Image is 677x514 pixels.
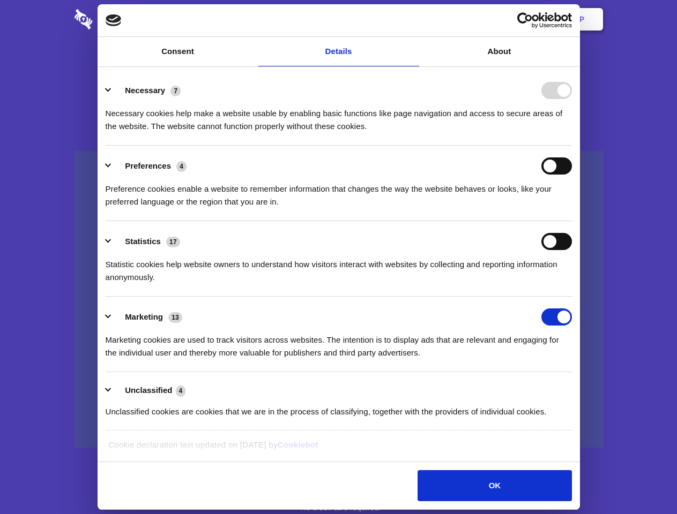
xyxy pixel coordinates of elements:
button: Preferences (4) [106,157,194,175]
button: Necessary (7) [106,82,188,99]
a: Login [486,3,533,36]
span: 13 [168,312,182,323]
span: 7 [170,86,181,96]
a: Wistia video thumbnail [75,151,603,448]
label: Statistics [125,237,161,246]
a: Consent [98,37,258,66]
span: 17 [166,237,180,247]
a: Cookiebot [278,440,318,449]
a: Details [258,37,419,66]
div: Preference cookies enable a website to remember information that changes the way the website beha... [106,175,572,208]
div: Statistic cookies help website owners to understand how visitors interact with websites by collec... [106,250,572,284]
a: Pricing [315,3,361,36]
button: OK [418,470,571,501]
label: Marketing [125,312,163,321]
div: Unclassified cookies are cookies that we are in the process of classifying, together with the pro... [106,397,572,418]
h1: Eliminate Slack Data Loss. [75,48,603,87]
div: Cookie declaration last updated on [DATE] by [100,439,577,459]
img: logo-wordmark-white-trans-d4663122ce5f474addd5e946df7df03e33cb6a1c49d2221995e7729f52c070b2.svg [75,9,166,29]
a: About [419,37,580,66]
span: 4 [176,385,186,396]
button: Statistics (17) [106,233,187,250]
div: Necessary cookies help make a website usable by enabling basic functions like page navigation and... [106,99,572,133]
img: logo [106,14,122,26]
label: Necessary [125,86,165,95]
iframe: Drift Widget Chat Controller [623,460,664,501]
label: Preferences [125,161,171,170]
button: Unclassified (4) [106,384,192,397]
span: 4 [176,161,187,172]
button: Marketing (13) [106,308,189,326]
h4: Auto-redaction of sensitive data, encrypted data sharing and self-destructing private chats. Shar... [75,97,603,133]
div: Marketing cookies are used to track visitors across websites. The intention is to display ads tha... [106,326,572,359]
a: Contact [435,3,484,36]
a: Usercentrics Cookiebot - opens in a new window [478,12,572,28]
